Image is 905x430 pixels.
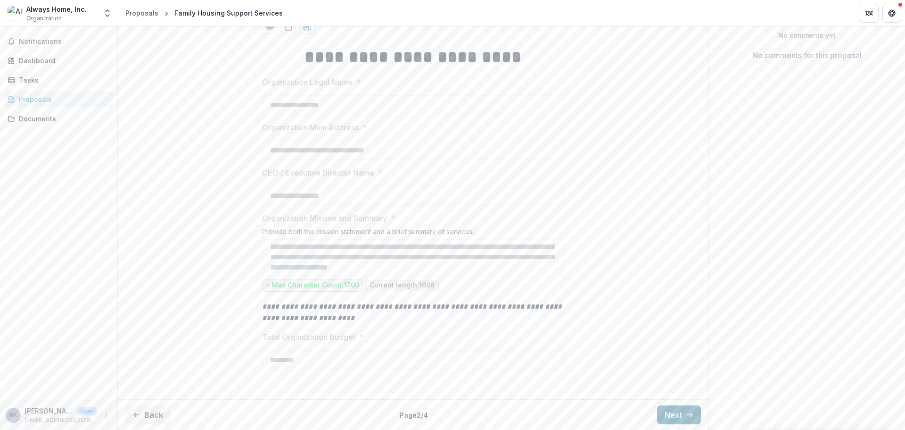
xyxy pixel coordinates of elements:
div: Kathy Keller [9,412,17,418]
p: No comments for this proposal [752,50,862,61]
a: Dashboard [4,53,114,68]
button: More [100,410,112,421]
img: Always Home, Inc. [8,6,23,21]
div: Provide both the mission statement and a brief summary of services. [262,228,564,239]
button: download-proposal [300,19,315,34]
button: download-proposal [281,19,296,34]
p: Organization Main Address [262,122,359,133]
div: Tasks [19,75,106,85]
p: User [77,407,97,415]
span: Notifications [19,38,110,46]
p: CEO / Executive Director Name [262,167,374,178]
span: Organization [26,14,62,23]
div: Proposals [125,8,158,18]
div: Dashboard [19,56,106,66]
button: Get Help [882,4,901,23]
p: Organization Legal Name [262,76,353,88]
a: Documents [4,111,114,126]
p: No comments yet [716,30,898,40]
p: Page 2 / 4 [399,410,428,420]
p: Organization Mission and Summary [262,212,387,224]
button: Back [125,405,171,424]
button: Preview d726f6a8-8291-47f3-85e0-22d5ef84d006-1.pdf [262,19,277,34]
a: Tasks [4,72,114,88]
a: Proposals [122,6,162,20]
p: [EMAIL_ADDRESS][DOMAIN_NAME] [25,416,97,424]
p: [PERSON_NAME] [25,406,74,416]
button: Partners [860,4,879,23]
div: Documents [19,114,106,124]
button: Notifications [4,34,114,49]
div: Proposals [19,94,106,104]
div: Family Housing Support Services [174,8,283,18]
a: Proposals [4,92,114,107]
nav: breadcrumb [122,6,287,20]
p: Current length: 1688 [370,281,435,289]
p: Total Organization Budget [262,331,355,343]
button: Next [657,405,701,424]
button: Open entity switcher [101,4,114,23]
p: Max Character Count: 1700 [272,281,359,289]
div: Always Home, Inc. [26,4,87,14]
